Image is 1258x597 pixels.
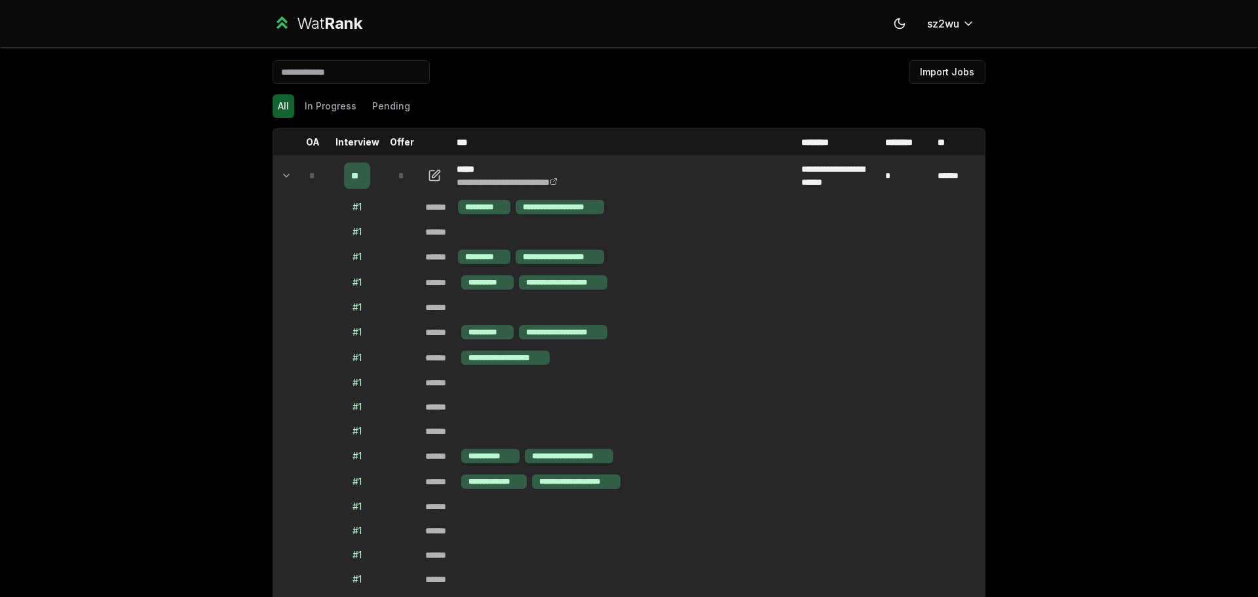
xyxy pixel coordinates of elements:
p: Offer [390,136,414,149]
div: # 1 [353,549,362,562]
div: # 1 [353,276,362,289]
div: # 1 [353,376,362,389]
button: Import Jobs [909,60,985,84]
div: Wat [297,13,362,34]
button: In Progress [299,94,362,118]
div: # 1 [353,475,362,488]
div: # 1 [353,425,362,438]
div: # 1 [353,201,362,214]
p: OA [306,136,320,149]
p: Interview [335,136,379,149]
div: # 1 [353,250,362,263]
div: # 1 [353,500,362,513]
div: # 1 [353,573,362,586]
div: # 1 [353,351,362,364]
div: # 1 [353,524,362,537]
button: Pending [367,94,415,118]
div: # 1 [353,400,362,414]
div: # 1 [353,450,362,463]
button: All [273,94,294,118]
span: sz2wu [927,16,959,31]
div: # 1 [353,225,362,239]
button: sz2wu [917,12,985,35]
a: WatRank [273,13,362,34]
span: Rank [324,14,362,33]
div: # 1 [353,326,362,339]
div: # 1 [353,301,362,314]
